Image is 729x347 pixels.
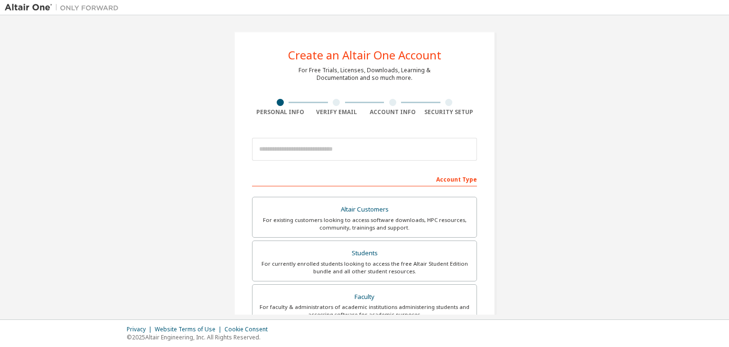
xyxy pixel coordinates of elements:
div: Students [258,247,471,260]
div: Cookie Consent [224,326,273,333]
div: Faculty [258,290,471,304]
div: Website Terms of Use [155,326,224,333]
p: © 2025 Altair Engineering, Inc. All Rights Reserved. [127,333,273,341]
div: Privacy [127,326,155,333]
div: Verify Email [308,108,365,116]
div: Altair Customers [258,203,471,216]
div: Account Info [364,108,421,116]
div: For currently enrolled students looking to access the free Altair Student Edition bundle and all ... [258,260,471,275]
div: For existing customers looking to access software downloads, HPC resources, community, trainings ... [258,216,471,231]
div: For faculty & administrators of academic institutions administering students and accessing softwa... [258,303,471,318]
img: Altair One [5,3,123,12]
div: Security Setup [421,108,477,116]
div: Personal Info [252,108,308,116]
div: Create an Altair One Account [288,49,441,61]
div: Account Type [252,171,477,186]
div: For Free Trials, Licenses, Downloads, Learning & Documentation and so much more. [299,67,430,82]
